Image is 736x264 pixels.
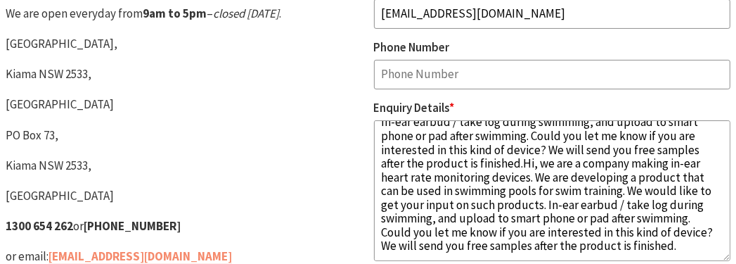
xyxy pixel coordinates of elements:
p: Kiama NSW 2533, [6,156,363,175]
p: Kiama NSW 2533, [6,65,363,84]
strong: 9am to 5pm [143,6,207,21]
strong: [PHONE_NUMBER] [84,218,181,234]
p: We are open everyday from – . [6,4,363,23]
label: Enquiry Details [374,100,455,115]
label: Phone Number [374,39,450,55]
p: [GEOGRAPHIC_DATA] [6,95,363,114]
em: closed [DATE] [213,6,279,21]
p: [GEOGRAPHIC_DATA] [6,187,363,206]
strong: 1300 654 262 [6,218,73,234]
input: Phone Number [374,60,731,89]
p: [GEOGRAPHIC_DATA], [6,34,363,54]
p: PO Box 73, [6,126,363,145]
p: or [6,217,363,236]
